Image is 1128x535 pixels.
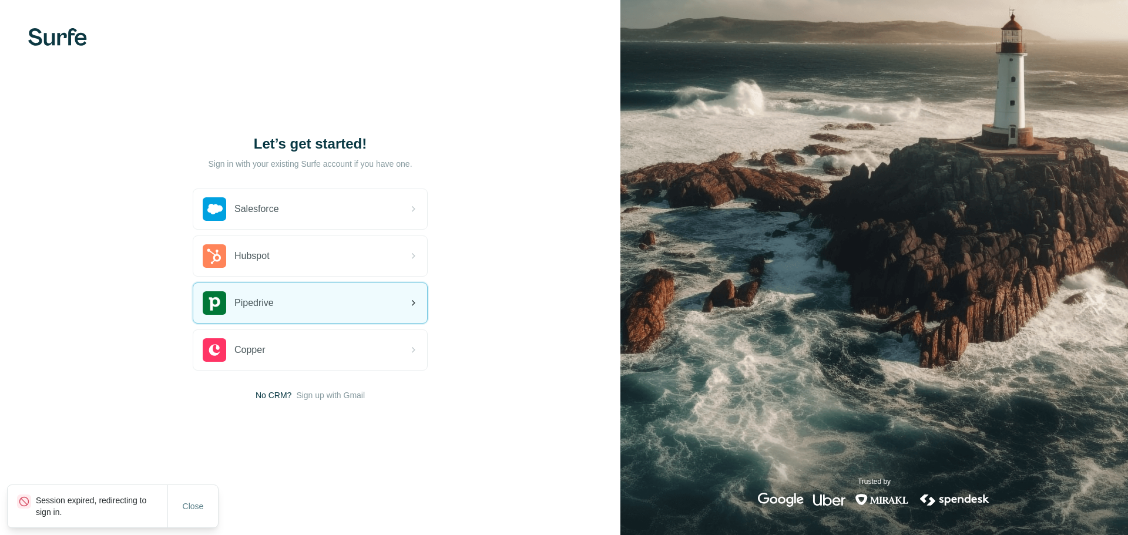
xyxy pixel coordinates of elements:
p: Sign in with your existing Surfe account if you have one. [208,158,412,170]
button: Sign up with Gmail [296,389,365,401]
img: Surfe's logo [28,28,87,46]
img: spendesk's logo [918,493,991,507]
img: pipedrive's logo [203,291,226,315]
span: No CRM? [256,389,291,401]
h1: Let’s get started! [193,134,428,153]
img: salesforce's logo [203,197,226,221]
p: Trusted by [858,476,891,487]
img: mirakl's logo [855,493,909,507]
span: Hubspot [234,249,270,263]
img: copper's logo [203,338,226,362]
p: Session expired, redirecting to sign in. [36,494,167,518]
img: hubspot's logo [203,244,226,268]
img: google's logo [758,493,804,507]
span: Salesforce [234,202,279,216]
button: Close [174,496,212,517]
span: Copper [234,343,265,357]
span: Close [183,500,204,512]
img: uber's logo [813,493,845,507]
span: Pipedrive [234,296,274,310]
